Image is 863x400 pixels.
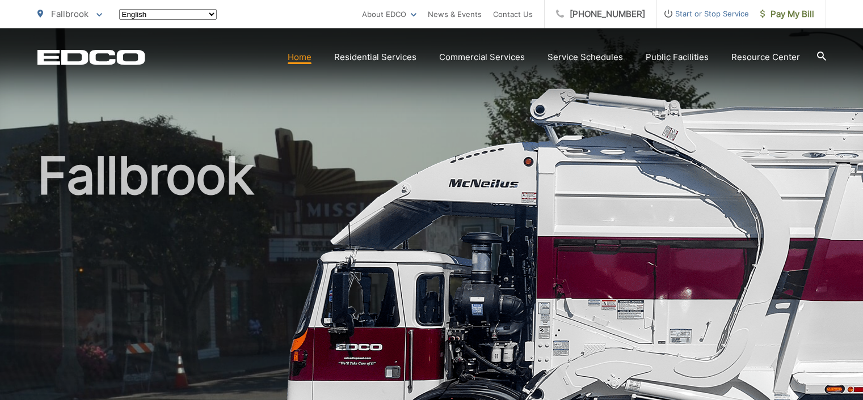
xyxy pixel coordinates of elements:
a: Commercial Services [439,50,525,64]
a: About EDCO [362,7,416,21]
a: Home [288,50,311,64]
a: Public Facilities [646,50,709,64]
a: Residential Services [334,50,416,64]
a: Resource Center [731,50,800,64]
a: Service Schedules [548,50,623,64]
a: Contact Us [493,7,533,21]
a: News & Events [428,7,482,21]
span: Pay My Bill [760,7,814,21]
select: Select a language [119,9,217,20]
span: Fallbrook [51,8,89,19]
a: EDCD logo. Return to the homepage. [37,49,145,65]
